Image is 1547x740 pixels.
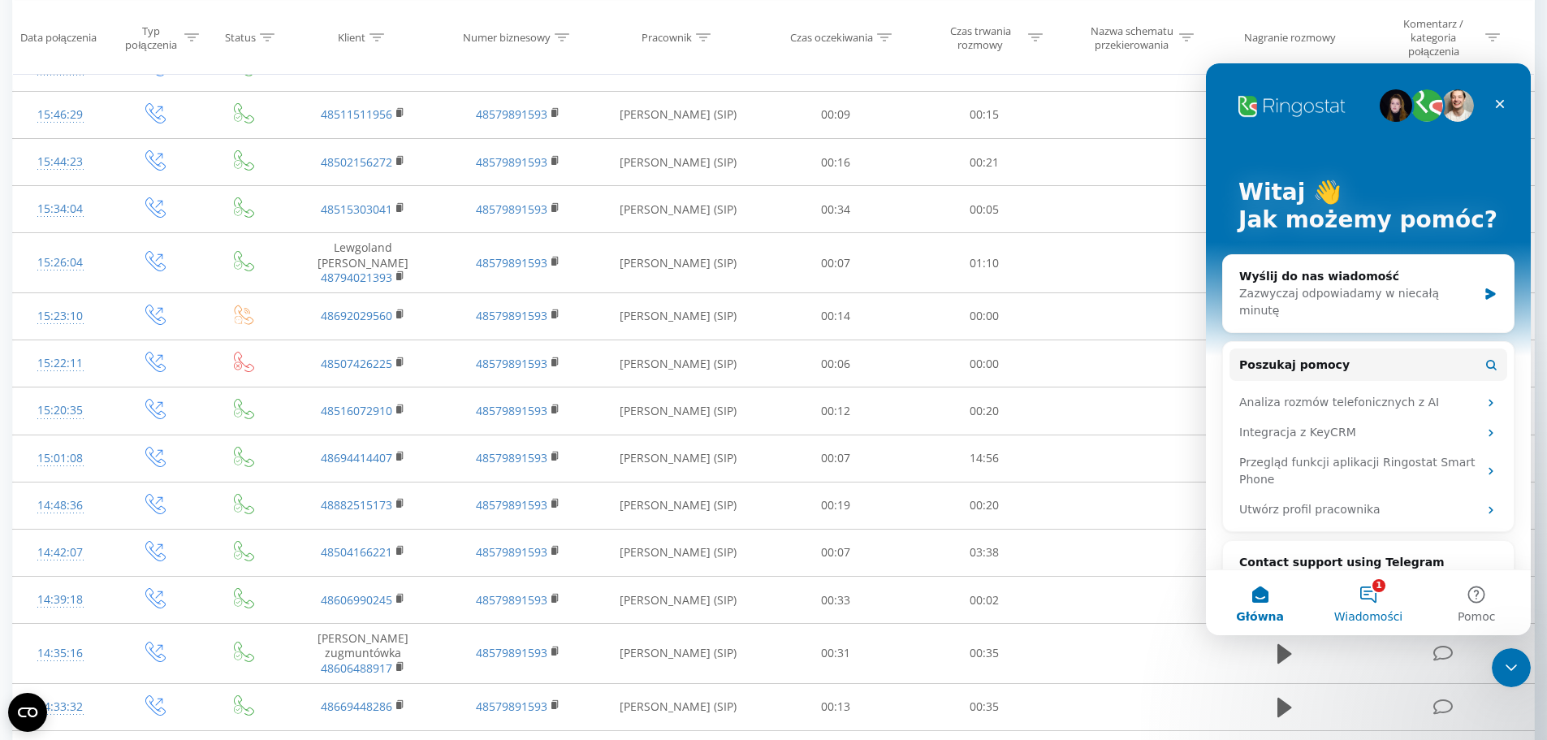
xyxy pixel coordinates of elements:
td: 00:07 [762,529,910,576]
a: 48579891593 [476,255,547,270]
a: 48502156272 [321,154,392,170]
div: 15:44:23 [29,146,92,178]
div: 14:48:36 [29,490,92,521]
td: [PERSON_NAME] (SIP) [595,139,762,186]
a: 48507426225 [321,356,392,371]
td: [PERSON_NAME] (SIP) [595,91,762,138]
td: 00:35 [910,683,1059,730]
td: [PERSON_NAME] (SIP) [595,482,762,529]
td: 00:07 [762,233,910,293]
div: 15:46:29 [29,99,92,131]
td: [PERSON_NAME] (SIP) [595,529,762,576]
a: 48606990245 [321,592,392,608]
td: 00:12 [762,387,910,435]
a: 48794021393 [321,270,392,285]
div: Czas oczekiwania [790,31,873,45]
td: 01:10 [910,233,1059,293]
a: 48504166221 [321,544,392,560]
td: 00:07 [762,435,910,482]
div: 15:23:10 [29,301,92,332]
a: 48579891593 [476,356,547,371]
td: 00:34 [762,186,910,233]
div: 14:35:16 [29,638,92,669]
td: [PERSON_NAME] (SIP) [595,186,762,233]
div: Czas trwania rozmowy [937,24,1024,51]
td: 00:20 [910,482,1059,529]
td: 00:14 [762,292,910,340]
td: [PERSON_NAME] (SIP) [595,624,762,684]
div: 14:42:07 [29,537,92,569]
td: Lewgoland [PERSON_NAME] [286,233,440,293]
a: 48606488917 [321,660,392,676]
a: 48579891593 [476,201,547,217]
a: 48579891593 [476,497,547,513]
iframe: Intercom live chat [1206,63,1531,635]
td: [PERSON_NAME] (SIP) [595,435,762,482]
td: [PERSON_NAME] zugmuntówka [286,624,440,684]
a: 48579891593 [476,308,547,323]
a: 48692029560 [321,308,392,323]
td: [PERSON_NAME] (SIP) [595,387,762,435]
td: 00:15 [910,91,1059,138]
td: 03:38 [910,529,1059,576]
div: Nazwa schematu przekierowania [1088,24,1175,51]
div: Typ połączenia [122,24,179,51]
td: 00:20 [910,387,1059,435]
a: 48579891593 [476,106,547,122]
td: 00:33 [762,577,910,624]
a: 48579891593 [476,154,547,170]
iframe: Intercom live chat [1492,648,1531,687]
div: 15:20:35 [29,395,92,426]
a: 48516072910 [321,403,392,418]
div: Data połączenia [20,31,97,45]
a: 48579891593 [476,592,547,608]
a: 48515303041 [321,201,392,217]
td: [PERSON_NAME] (SIP) [595,233,762,293]
a: 48511511956 [321,106,392,122]
td: 00:21 [910,139,1059,186]
div: 14:39:18 [29,584,92,616]
td: 00:06 [762,340,910,387]
a: 48579891593 [476,450,547,465]
button: Open CMP widget [8,693,47,732]
a: 48579891593 [476,403,547,418]
td: [PERSON_NAME] (SIP) [595,683,762,730]
div: Status [225,31,256,45]
td: 00:05 [910,186,1059,233]
a: 48694414407 [321,450,392,465]
a: 48882515173 [321,497,392,513]
div: 14:33:32 [29,691,92,723]
td: [PERSON_NAME] (SIP) [595,577,762,624]
td: 00:00 [910,340,1059,387]
div: Komentarz / kategoria połączenia [1386,17,1481,58]
td: 14:56 [910,435,1059,482]
div: Pracownik [642,31,692,45]
div: 15:34:04 [29,193,92,225]
a: 48579891593 [476,699,547,714]
a: 48579891593 [476,544,547,560]
a: 48579891593 [476,645,547,660]
div: 15:26:04 [29,247,92,279]
div: Klient [338,31,365,45]
td: [PERSON_NAME] (SIP) [595,292,762,340]
td: 00:09 [762,91,910,138]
